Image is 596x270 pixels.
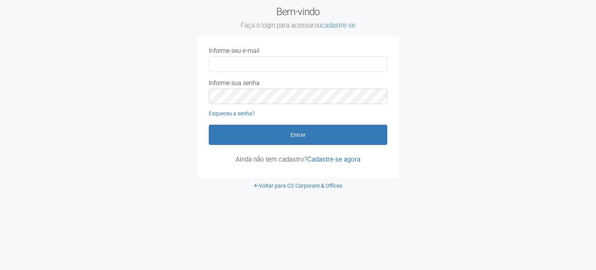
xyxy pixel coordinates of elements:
a: cadastre-se [321,21,355,29]
button: Entrar [209,125,387,145]
a: Cadastre-se agora [307,155,360,163]
label: Informe sua senha [209,80,260,87]
a: Voltar para O2 Corporate & Offices [254,183,342,189]
p: Ainda não tem cadastro? [209,156,387,163]
span: ou [314,21,355,29]
label: Informe seu e-mail [209,47,260,54]
small: Faça o login para acessar [197,21,399,30]
h2: Bem-vindo [197,6,399,30]
a: Esqueceu a senha? [209,110,255,117]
